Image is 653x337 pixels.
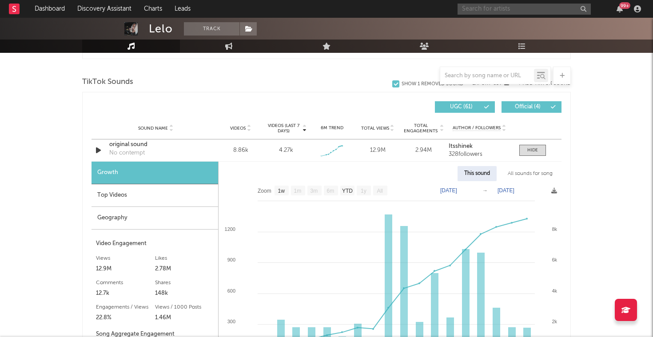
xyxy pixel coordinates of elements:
[92,162,218,184] div: Growth
[227,288,235,293] text: 600
[498,187,514,194] text: [DATE]
[501,166,559,181] div: All sounds for song
[155,313,214,323] div: 1.46M
[617,5,623,12] button: 99+
[184,22,239,36] button: Track
[507,104,548,110] span: Official ( 4 )
[96,288,155,299] div: 12.7k
[502,101,561,113] button: Official(4)
[278,188,285,194] text: 1w
[92,184,218,207] div: Top Videos
[619,2,630,9] div: 99 +
[458,166,497,181] div: This sound
[279,146,293,155] div: 4.27k
[227,257,235,262] text: 900
[96,253,155,264] div: Views
[92,207,218,230] div: Geography
[552,226,557,232] text: 8k
[342,188,353,194] text: YTD
[440,72,534,79] input: Search by song name or URL
[155,264,214,274] div: 2.78M
[403,123,439,134] span: Total Engagements
[377,188,382,194] text: All
[552,319,557,324] text: 2k
[96,313,155,323] div: 22.8%
[96,278,155,288] div: Comments
[441,104,482,110] span: UGC ( 61 )
[155,302,214,313] div: Views / 1000 Posts
[266,123,302,134] span: Videos (last 7 days)
[155,253,214,264] div: Likes
[96,264,155,274] div: 12.9M
[109,140,202,149] a: original sound
[449,143,473,149] strong: Itsshinek
[327,188,334,194] text: 6m
[552,257,557,262] text: 6k
[311,125,353,131] div: 6M Trend
[449,151,510,158] div: 328 followers
[361,188,366,194] text: 1y
[294,188,302,194] text: 1m
[230,126,246,131] span: Videos
[482,187,488,194] text: →
[225,226,235,232] text: 1200
[403,146,444,155] div: 2.94M
[361,126,389,131] span: Total Views
[311,188,318,194] text: 3m
[458,4,591,15] input: Search for artists
[357,146,398,155] div: 12.9M
[96,238,214,249] div: Video Engagement
[440,187,457,194] text: [DATE]
[220,146,261,155] div: 8.86k
[138,126,168,131] span: Sound Name
[227,319,235,324] text: 300
[149,22,173,36] div: Lelo
[258,188,271,194] text: Zoom
[96,302,155,313] div: Engagements / Views
[449,143,510,150] a: Itsshinek
[435,101,495,113] button: UGC(61)
[155,288,214,299] div: 148k
[552,288,557,293] text: 4k
[155,278,214,288] div: Shares
[109,149,145,158] div: No contempt
[453,125,501,131] span: Author / Followers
